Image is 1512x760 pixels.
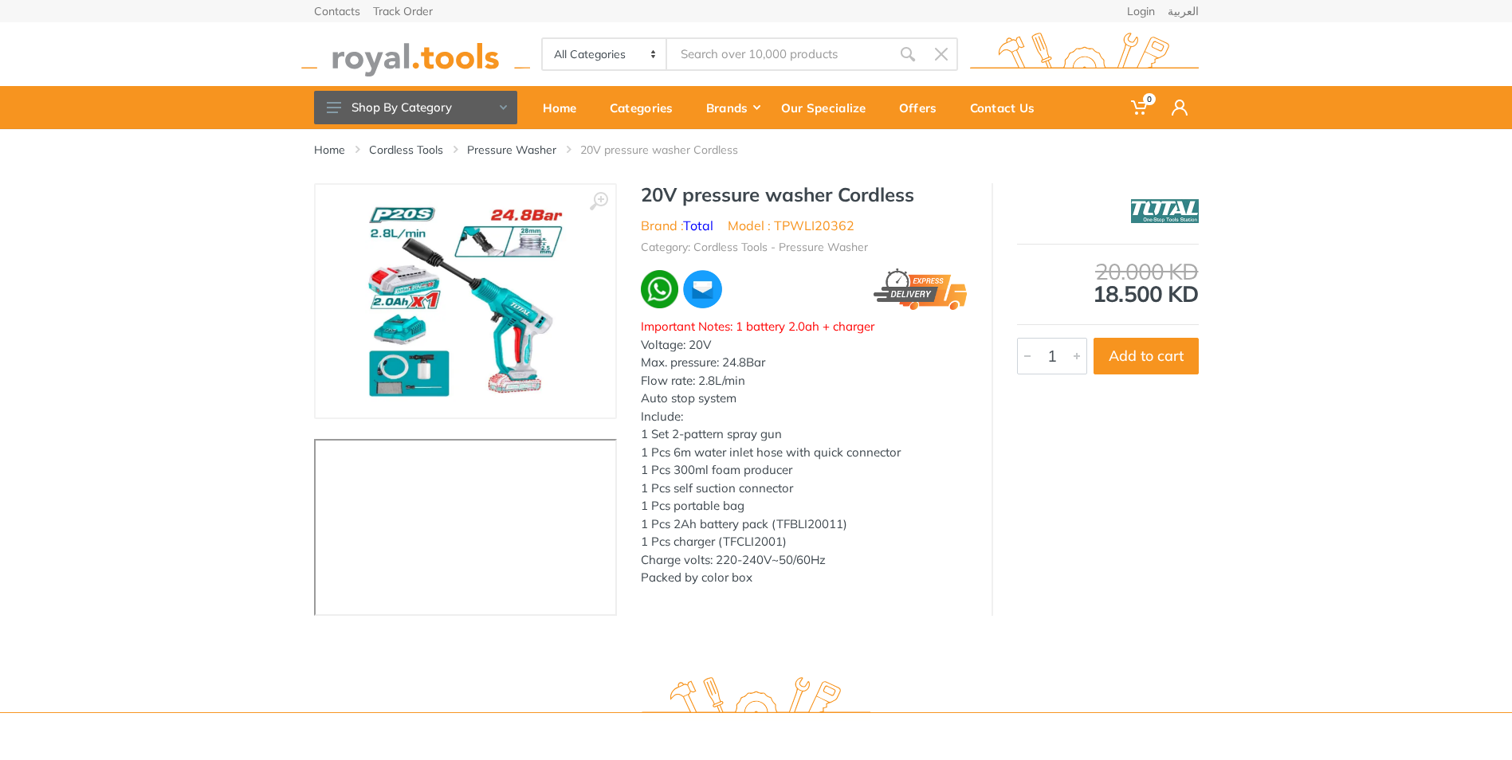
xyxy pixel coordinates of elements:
[970,33,1199,76] img: royal.tools Logo
[580,142,762,158] li: 20V pressure washer Cordless
[532,86,599,129] a: Home
[641,318,968,587] div: Voltage: 20V Max. pressure: 24.8Bar Flow rate: 2.8L/min Auto stop system Include: 1 Set 2-pattern...
[642,677,870,721] img: royal.tools Logo
[641,270,679,308] img: wa.webp
[314,91,517,124] button: Shop By Category
[314,142,345,158] a: Home
[373,6,433,17] a: Track Order
[641,216,713,235] li: Brand :
[888,91,959,124] div: Offers
[1131,191,1199,231] img: Total
[314,142,1199,158] nav: breadcrumb
[641,239,868,256] li: Category: Cordless Tools - Pressure Washer
[770,91,888,124] div: Our Specialize
[314,6,360,17] a: Contacts
[667,37,890,71] input: Site search
[874,268,967,310] img: express.png
[1094,338,1199,374] button: Add to cart
[959,86,1057,129] a: Contact Us
[695,91,770,124] div: Brands
[1017,261,1199,305] div: 18.500 KD
[728,216,854,235] li: Model : TPWLI20362
[1127,6,1155,17] a: Login
[681,268,723,310] img: ma.webp
[1017,261,1199,283] div: 20.000 KD
[369,142,443,158] a: Cordless Tools
[641,183,968,206] h1: 20V pressure washer Cordless
[888,86,959,129] a: Offers
[599,91,695,124] div: Categories
[467,142,556,158] a: Pressure Washer
[543,39,668,69] select: Category
[599,86,695,129] a: Categories
[770,86,888,129] a: Our Specialize
[1168,6,1199,17] a: العربية
[1120,86,1161,129] a: 0
[641,319,874,334] span: Important Notes: 1 battery 2.0ah + charger
[365,201,566,402] img: Royal Tools - 20V pressure washer Cordless
[1143,93,1156,105] span: 0
[959,91,1057,124] div: Contact Us
[301,33,530,76] img: royal.tools Logo
[532,91,599,124] div: Home
[683,217,713,233] a: Total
